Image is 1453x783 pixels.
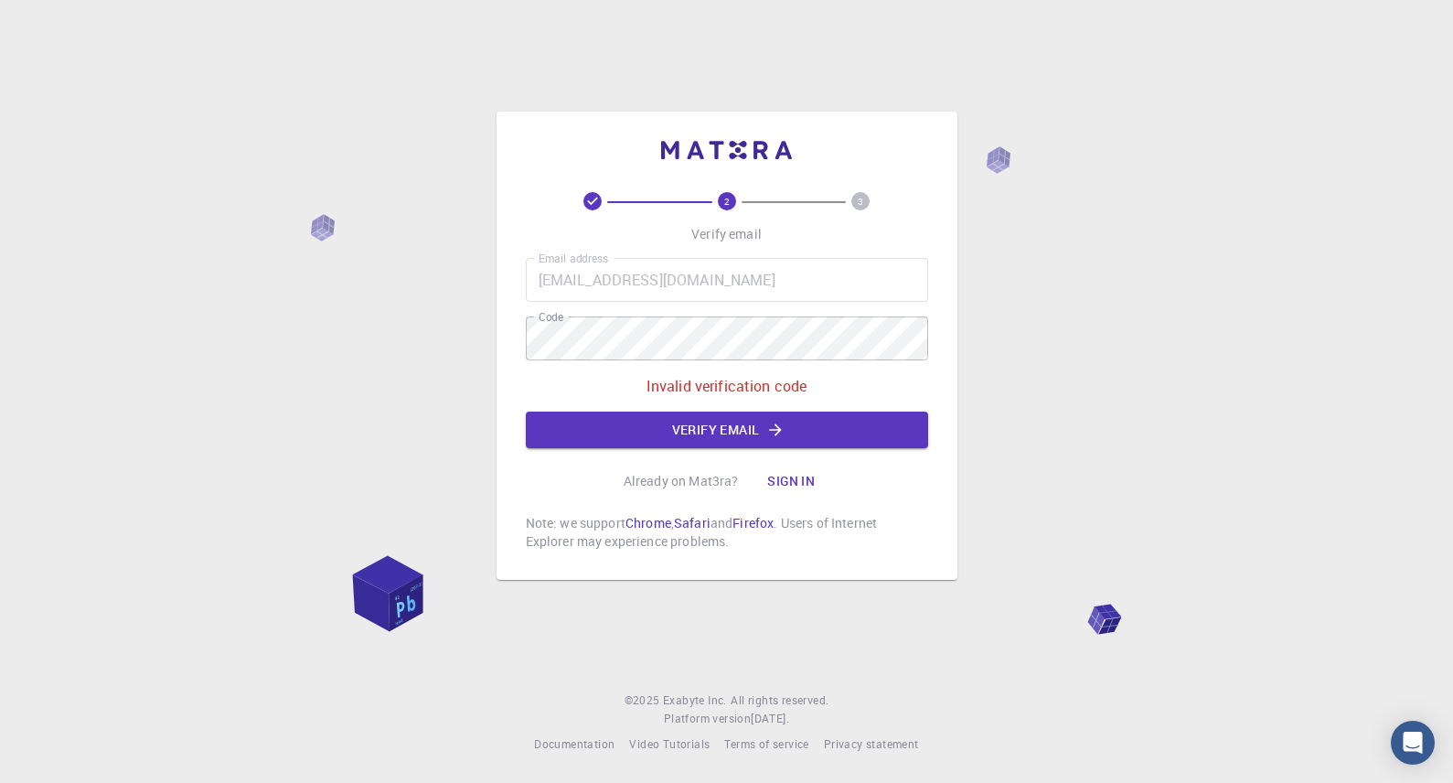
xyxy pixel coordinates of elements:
[534,736,614,751] span: Documentation
[664,710,751,728] span: Platform version
[824,735,919,754] a: Privacy statement
[624,472,739,490] p: Already on Mat3ra?
[1391,721,1435,765] div: Open Intercom Messenger
[731,692,828,710] span: All rights reserved.
[526,514,928,551] p: Note: we support , and . Users of Internet Explorer may experience problems.
[526,412,928,448] button: Verify email
[646,375,807,397] p: Invalid verification code
[751,711,789,725] span: [DATE] .
[663,692,727,710] a: Exabyte Inc.
[824,736,919,751] span: Privacy statement
[663,692,727,707] span: Exabyte Inc.
[691,225,762,243] p: Verify email
[858,195,863,208] text: 3
[724,735,808,754] a: Terms of service
[732,514,774,531] a: Firefox
[751,710,789,728] a: [DATE].
[724,195,730,208] text: 2
[539,251,608,266] label: Email address
[625,514,671,531] a: Chrome
[674,514,710,531] a: Safari
[753,463,829,499] button: Sign in
[629,735,710,754] a: Video Tutorials
[629,736,710,751] span: Video Tutorials
[625,692,663,710] span: © 2025
[534,735,614,754] a: Documentation
[724,736,808,751] span: Terms of service
[539,309,563,325] label: Code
